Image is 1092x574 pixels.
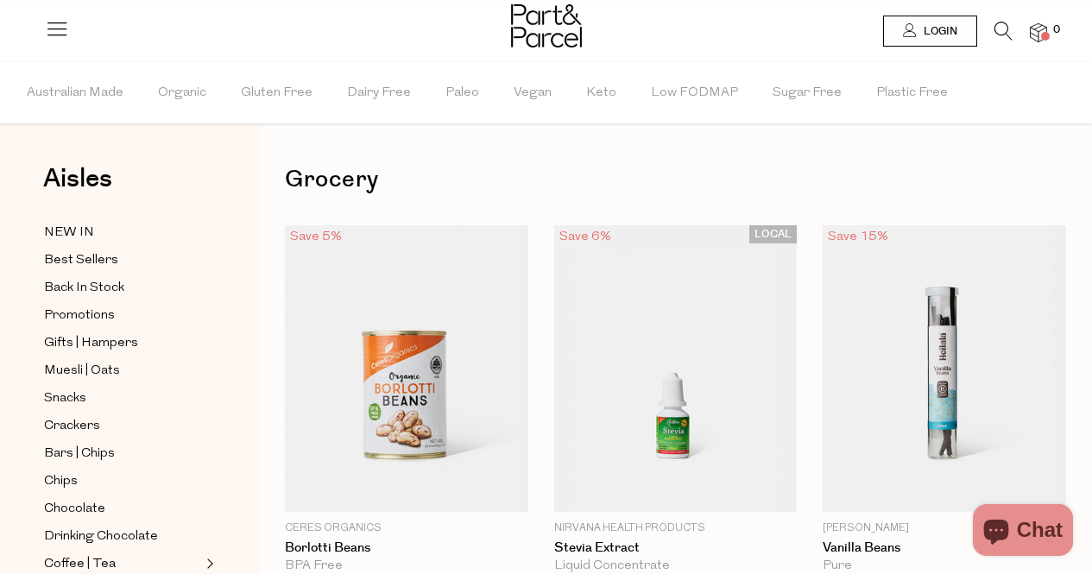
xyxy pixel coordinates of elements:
span: Drinking Chocolate [44,527,158,547]
img: Stevia Extract [554,225,798,512]
span: NEW IN [44,223,94,243]
span: LOCAL [749,225,797,243]
a: Crackers [44,415,201,437]
h1: Grocery [285,160,1066,199]
span: Sugar Free [773,63,842,123]
span: Crackers [44,416,100,437]
div: Save 6% [554,225,616,249]
img: Part&Parcel [511,4,582,47]
div: Save 5% [285,225,347,249]
button: Expand/Collapse Coffee | Tea [202,553,214,574]
p: Ceres Organics [285,520,528,536]
a: Muesli | Oats [44,360,201,382]
span: Dairy Free [347,63,411,123]
div: Liquid Concentrate [554,558,798,574]
a: Promotions [44,305,201,326]
a: Login [883,16,977,47]
span: Paleo [445,63,479,123]
a: Gifts | Hampers [44,332,201,354]
span: Login [919,24,957,39]
span: Promotions [44,306,115,326]
p: Nirvana Health Products [554,520,798,536]
a: NEW IN [44,222,201,243]
a: Borlotti Beans [285,540,528,556]
span: Chips [44,471,78,492]
span: Back In Stock [44,278,124,299]
a: Snacks [44,388,201,409]
a: 0 [1030,23,1047,41]
a: Chips [44,470,201,492]
span: Plastic Free [876,63,948,123]
span: Low FODMAP [651,63,738,123]
span: Australian Made [27,63,123,123]
span: Keto [586,63,616,123]
span: Snacks [44,388,86,409]
span: Gifts | Hampers [44,333,138,354]
span: Muesli | Oats [44,361,120,382]
div: Pure [823,558,1066,574]
a: Back In Stock [44,277,201,299]
img: Vanilla Beans [823,225,1066,512]
img: Borlotti Beans [285,225,528,512]
div: BPA Free [285,558,528,574]
span: Best Sellers [44,250,118,271]
a: Vanilla Beans [823,540,1066,556]
div: Save 15% [823,225,893,249]
a: Best Sellers [44,249,201,271]
span: Vegan [514,63,552,123]
a: Bars | Chips [44,443,201,464]
a: Chocolate [44,498,201,520]
span: Aisles [43,160,112,198]
span: Organic [158,63,206,123]
a: Stevia Extract [554,540,798,556]
a: Aisles [43,166,112,209]
span: 0 [1049,22,1064,38]
span: Gluten Free [241,63,312,123]
a: Drinking Chocolate [44,526,201,547]
span: Bars | Chips [44,444,115,464]
p: [PERSON_NAME] [823,520,1066,536]
span: Chocolate [44,499,105,520]
inbox-online-store-chat: Shopify online store chat [968,504,1078,560]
